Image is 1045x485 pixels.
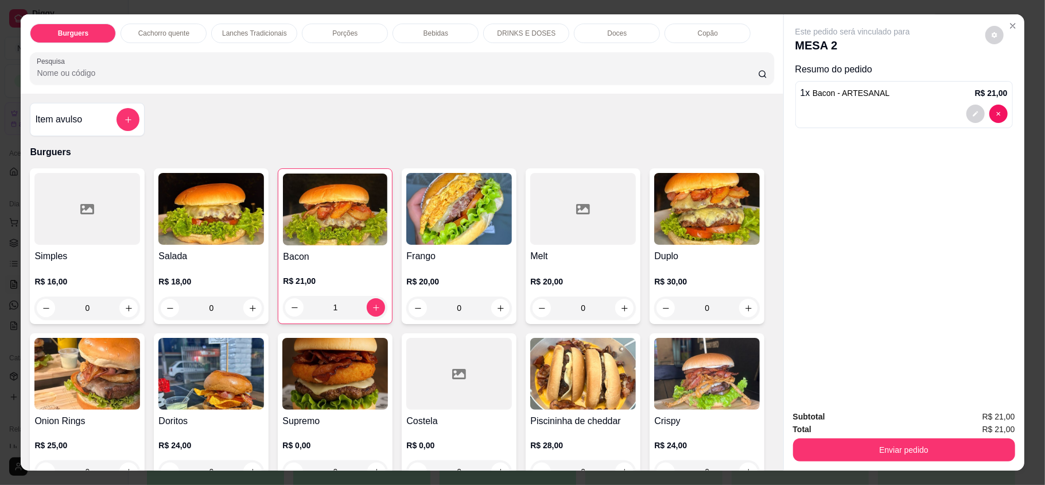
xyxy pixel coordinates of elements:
p: MESA 2 [795,37,910,53]
button: add-separate-item [116,108,139,131]
p: R$ 18,00 [158,276,264,287]
p: Cachorro quente [138,29,189,38]
p: Bebidas [424,29,448,38]
p: 1 x [801,86,890,100]
p: Porções [332,29,358,38]
img: product-image [34,338,140,410]
p: Copão [698,29,718,38]
p: Doces [607,29,627,38]
img: product-image [654,338,760,410]
p: R$ 0,00 [282,440,388,451]
button: Close [1004,17,1022,35]
button: decrease-product-quantity [985,26,1004,44]
h4: Simples [34,249,140,263]
span: R$ 21,00 [982,410,1015,423]
p: R$ 30,00 [654,276,760,287]
h4: Item avulso [35,113,82,126]
p: R$ 28,00 [530,440,636,451]
input: Pesquisa [37,67,757,79]
p: R$ 25,00 [34,440,140,451]
img: product-image [530,338,636,410]
strong: Subtotal [793,412,825,421]
h4: Onion Rings [34,414,140,428]
img: product-image [406,173,512,245]
h4: Supremo [282,414,388,428]
img: product-image [654,173,760,245]
h4: Piscininha de cheddar [530,414,636,428]
h4: Duplo [654,249,760,263]
h4: Frango [406,249,512,263]
button: decrease-product-quantity [966,105,985,123]
p: Burguers [30,145,774,159]
h4: Doritos [158,414,264,428]
p: Resumo do pedido [795,63,1013,76]
img: product-image [282,338,388,410]
p: R$ 20,00 [406,276,512,287]
p: Burguers [58,29,88,38]
h4: Salada [158,249,264,263]
p: Este pedido será vinculado para [795,26,910,37]
img: product-image [158,173,264,245]
p: R$ 24,00 [158,440,264,451]
h4: Crispy [654,414,760,428]
strong: Total [793,425,811,434]
span: Bacon - ARTESANAL [813,88,889,98]
h4: Melt [530,249,636,263]
p: R$ 21,00 [975,87,1008,99]
p: R$ 20,00 [530,276,636,287]
img: product-image [158,338,264,410]
p: R$ 24,00 [654,440,760,451]
h4: Costela [406,414,512,428]
p: Lanches Tradicionais [222,29,287,38]
span: R$ 21,00 [982,423,1015,436]
button: Enviar pedido [793,438,1015,461]
button: decrease-product-quantity [989,105,1008,123]
p: DRINKS E DOSES [497,29,555,38]
label: Pesquisa [37,56,69,66]
img: product-image [283,174,387,245]
p: R$ 16,00 [34,276,140,287]
p: R$ 0,00 [406,440,512,451]
p: R$ 21,00 [283,275,387,287]
h4: Bacon [283,250,387,264]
